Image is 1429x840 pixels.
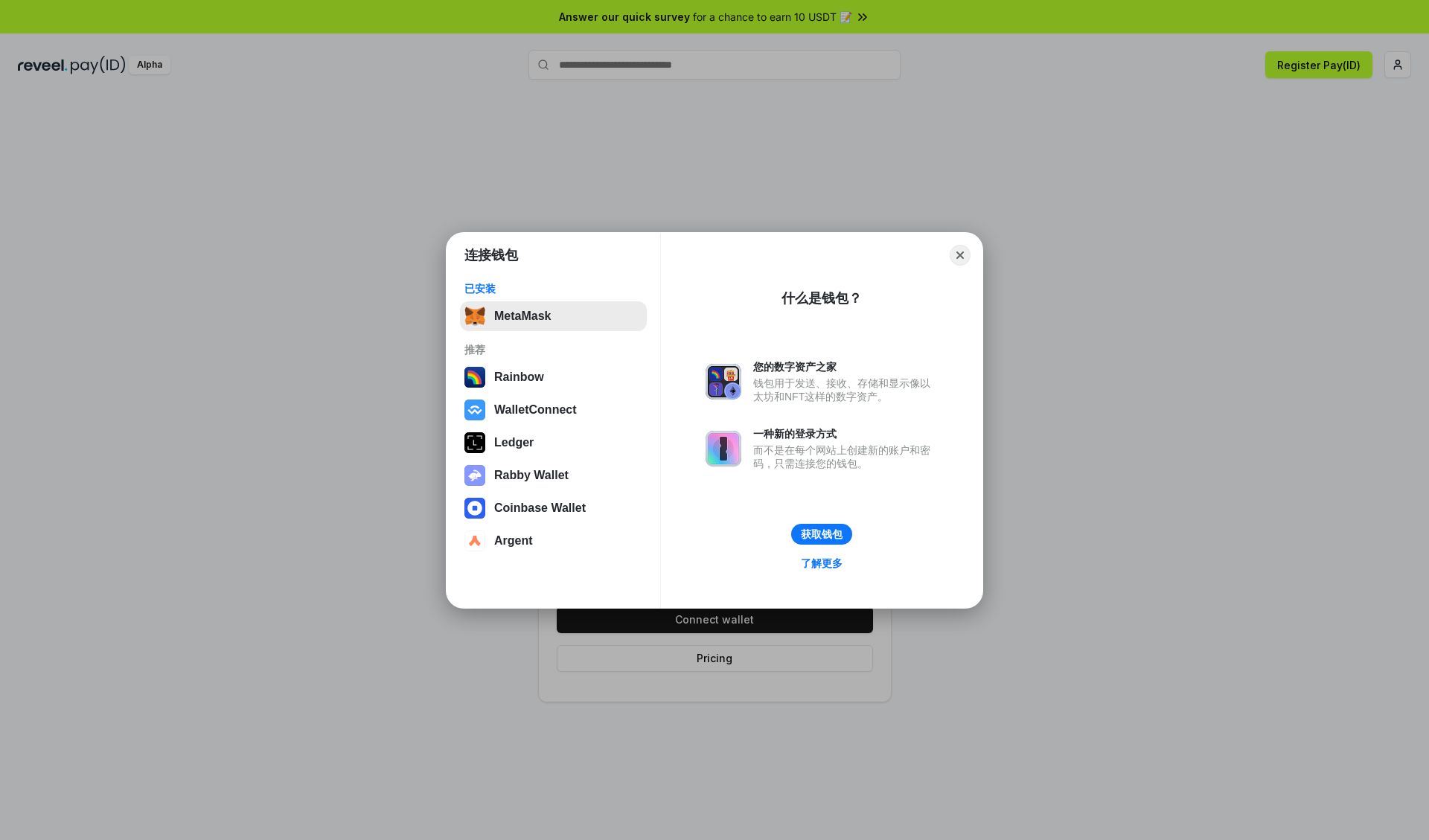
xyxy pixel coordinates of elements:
[494,501,586,515] div: Coinbase Wallet
[781,289,862,307] div: 什么是钱包？
[792,554,851,573] a: 了解更多
[494,310,551,323] div: MetaMask
[494,403,577,417] div: WalletConnect
[753,427,938,440] div: 一种新的登录方式
[753,376,938,403] div: 钱包用于发送、接收、存储和显示像以太坊和NFT这样的数字资产。
[464,498,485,519] img: svg+xml,%3Csvg%20width%3D%2228%22%20height%3D%2228%22%20viewBox%3D%220%200%2028%2028%22%20fill%3D...
[464,465,485,486] img: svg+xml,%3Csvg%20xmlns%3D%22http%3A%2F%2Fwww.w3.org%2F2000%2Fsvg%22%20fill%3D%22none%22%20viewBox...
[460,428,647,458] button: Ledger
[464,282,642,295] div: 已安装
[494,436,534,449] div: Ledger
[460,493,647,523] button: Coinbase Wallet
[460,526,647,556] button: Argent
[801,557,843,570] div: 了解更多
[494,371,544,384] div: Rainbow
[706,431,741,467] img: svg+xml,%3Csvg%20xmlns%3D%22http%3A%2F%2Fwww.w3.org%2F2000%2Fsvg%22%20fill%3D%22none%22%20viewBox...
[464,400,485,420] img: svg+xml,%3Csvg%20width%3D%2228%22%20height%3D%2228%22%20viewBox%3D%220%200%2028%2028%22%20fill%3D...
[753,443,938,470] div: 而不是在每个网站上创建新的账户和密码，只需连接您的钱包。
[464,343,642,356] div: 推荐
[460,461,647,490] button: Rabby Wallet
[706,364,741,400] img: svg+xml,%3Csvg%20xmlns%3D%22http%3A%2F%2Fwww.w3.org%2F2000%2Fsvg%22%20fill%3D%22none%22%20viewBox...
[464,306,485,327] img: svg+xml,%3Csvg%20fill%3D%22none%22%20height%3D%2233%22%20viewBox%3D%220%200%2035%2033%22%20width%...
[460,301,647,331] button: MetaMask
[460,362,647,392] button: Rainbow
[494,534,533,548] div: Argent
[950,245,971,266] button: Close
[460,395,647,425] button: WalletConnect
[464,530,485,551] img: svg+xml,%3Csvg%20width%3D%2228%22%20height%3D%2228%22%20viewBox%3D%220%200%2028%2028%22%20fill%3D...
[464,246,518,264] h1: 连接钱包
[753,360,938,373] div: 您的数字资产之家
[801,528,843,541] div: 获取钱包
[464,367,485,388] img: svg+xml,%3Csvg%20width%3D%22120%22%20height%3D%22120%22%20viewBox%3D%220%200%20120%20120%22%20fil...
[791,524,852,545] button: 获取钱包
[464,432,485,453] img: svg+xml,%3Csvg%20xmlns%3D%22http%3A%2F%2Fwww.w3.org%2F2000%2Fsvg%22%20width%3D%2228%22%20height%3...
[494,469,569,482] div: Rabby Wallet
